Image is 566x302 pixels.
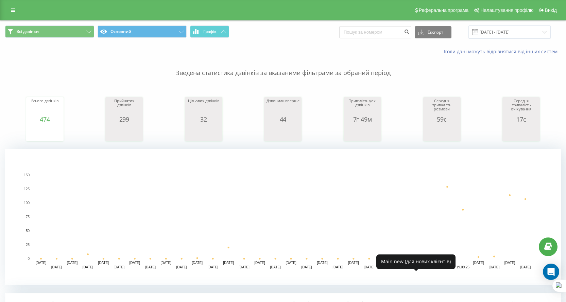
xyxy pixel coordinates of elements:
[480,7,533,13] span: Налаштування профілю
[5,149,561,285] svg: A chart.
[160,261,171,265] text: [DATE]
[176,265,187,269] text: [DATE]
[187,99,221,116] div: Цільових дзвінків
[145,265,156,269] text: [DATE]
[545,7,557,13] span: Вихід
[187,123,221,143] svg: A chart.
[504,116,538,123] div: 17с
[332,265,343,269] text: [DATE]
[345,116,379,123] div: 7г 49м
[415,26,451,38] button: Експорт
[504,99,538,116] div: Середня тривалість очікування
[5,25,94,38] button: Всі дзвінки
[270,265,281,269] text: [DATE]
[266,123,300,143] svg: A chart.
[26,243,30,247] text: 25
[28,99,62,116] div: Всього дзвінків
[473,261,484,265] text: [DATE]
[419,7,469,13] span: Реферальна програма
[520,265,531,269] text: [DATE]
[345,99,379,116] div: Тривалість усіх дзвінків
[26,229,30,233] text: 50
[107,123,141,143] svg: A chart.
[16,29,39,34] span: Всі дзвінки
[107,116,141,123] div: 299
[239,265,250,269] text: [DATE]
[381,258,451,265] div: Main new (для нових клієнтів)
[317,261,328,265] text: [DATE]
[24,201,30,205] text: 100
[286,261,296,265] text: [DATE]
[114,265,125,269] text: [DATE]
[192,261,203,265] text: [DATE]
[28,257,30,261] text: 0
[28,116,62,123] div: 474
[348,261,359,265] text: [DATE]
[425,123,459,143] svg: A chart.
[26,215,30,219] text: 75
[67,261,78,265] text: [DATE]
[504,123,538,143] svg: A chart.
[5,55,561,77] p: Зведена статистика дзвінків за вказаними фільтрами за обраний період
[207,265,218,269] text: [DATE]
[98,261,109,265] text: [DATE]
[456,265,469,269] text: 19.09.25
[187,116,221,123] div: 32
[254,261,265,265] text: [DATE]
[425,99,459,116] div: Середня тривалість розмови
[444,48,561,55] a: Коли дані можуть відрізнятися вiд інших систем
[489,265,500,269] text: [DATE]
[364,265,375,269] text: [DATE]
[36,261,47,265] text: [DATE]
[223,261,234,265] text: [DATE]
[345,123,379,143] svg: A chart.
[24,187,30,191] text: 125
[266,116,300,123] div: 44
[28,123,62,143] svg: A chart.
[543,264,559,280] div: Open Intercom Messenger
[130,261,140,265] text: [DATE]
[339,26,411,38] input: Пошук за номером
[51,265,62,269] text: [DATE]
[83,265,93,269] text: [DATE]
[203,29,217,34] span: Графік
[504,261,515,265] text: [DATE]
[98,25,187,38] button: Основний
[24,173,30,177] text: 150
[301,265,312,269] text: [DATE]
[190,25,229,38] button: Графік
[107,99,141,116] div: Прийнятих дзвінків
[425,116,459,123] div: 59с
[266,99,300,116] div: Дзвонили вперше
